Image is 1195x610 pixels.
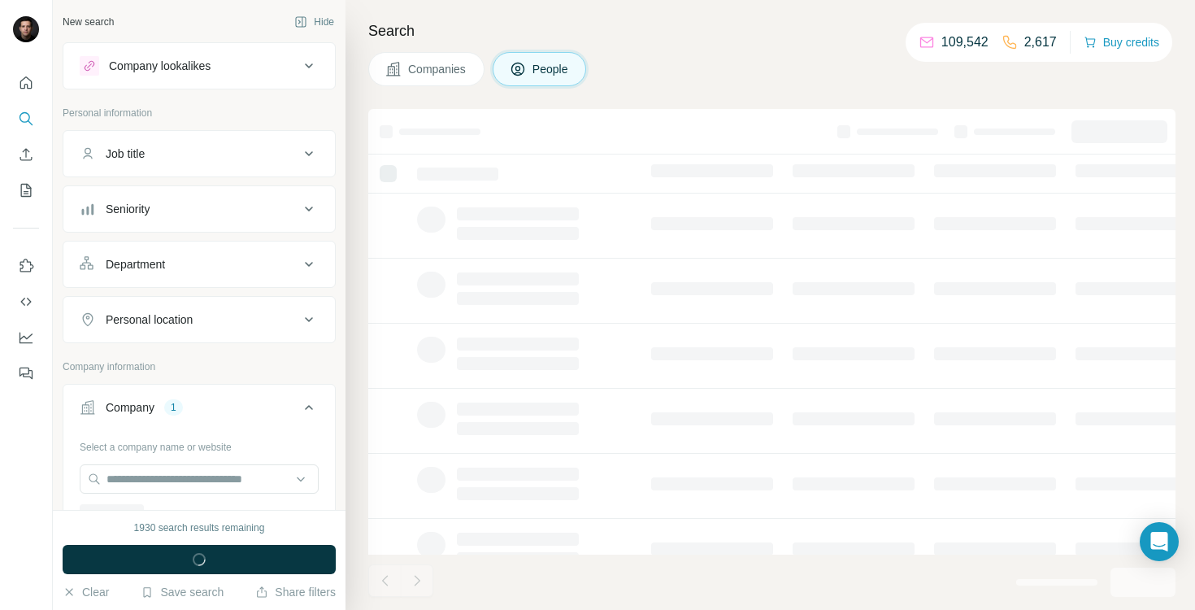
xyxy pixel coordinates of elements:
p: Personal information [63,106,336,120]
div: 1930 search results remaining [134,521,265,535]
div: Select a company name or website [80,434,319,455]
div: New search [63,15,114,29]
div: Open Intercom Messenger [1140,522,1179,561]
button: Personal location [63,300,335,339]
button: Buy credits [1084,31,1159,54]
button: Department [63,245,335,284]
button: Seniority [63,190,335,229]
div: 1 [164,400,183,415]
button: Feedback [13,359,39,388]
button: Save search [141,584,224,600]
button: Enrich CSV [13,140,39,169]
h4: Search [368,20,1175,42]
button: Use Surfe on LinkedIn [13,251,39,281]
button: Company1 [63,388,335,434]
button: Clear [63,584,109,600]
img: Avatar [13,16,39,42]
button: Use Surfe API [13,287,39,316]
div: Seniority [106,201,150,217]
div: Company [106,399,154,416]
button: My lists [13,176,39,205]
button: Hide [283,10,345,34]
p: 2,617 [1024,33,1057,52]
p: Company information [63,359,336,374]
span: People [532,61,570,77]
button: Job title [63,134,335,173]
button: Quick start [13,68,39,98]
span: F. Laeisz [85,507,123,521]
button: Company lookalikes [63,46,335,85]
button: Share filters [255,584,336,600]
button: Search [13,104,39,133]
p: 109,542 [941,33,989,52]
div: Job title [106,146,145,162]
div: Company lookalikes [109,58,211,74]
div: Personal location [106,312,193,328]
button: Dashboard [13,323,39,352]
span: Companies [408,61,467,77]
div: Department [106,256,165,272]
